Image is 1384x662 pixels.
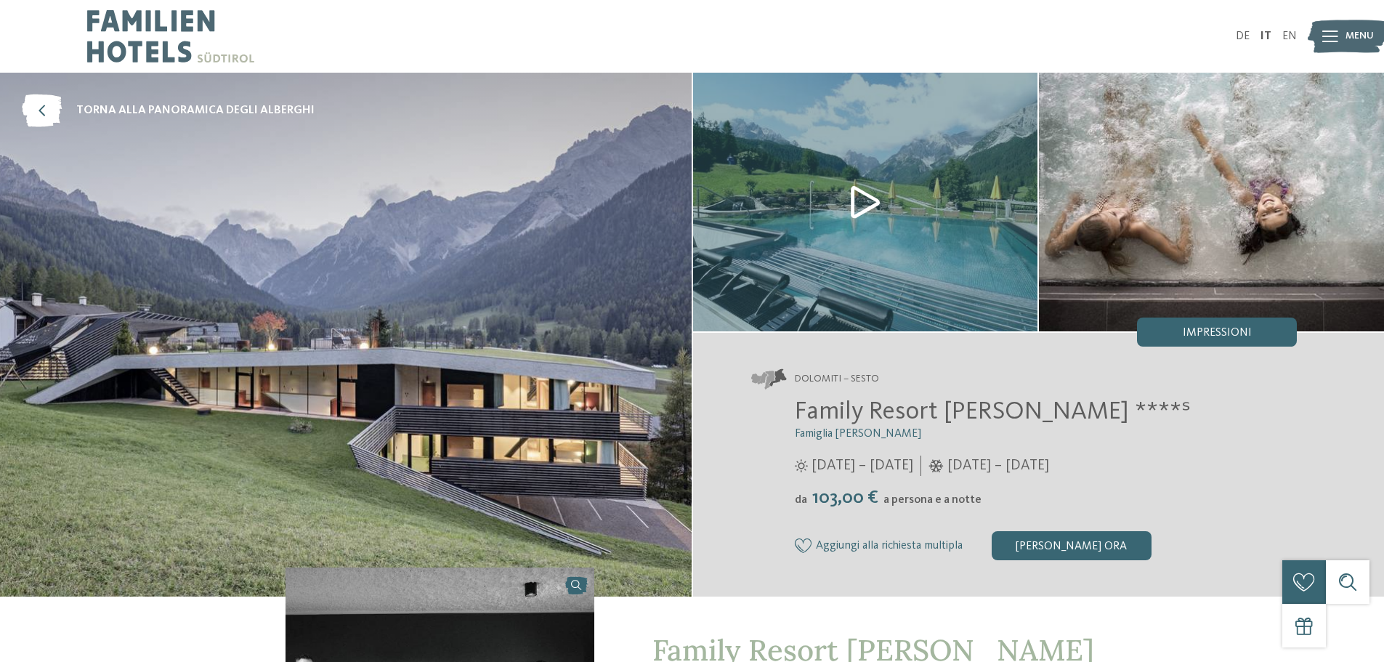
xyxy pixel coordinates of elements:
i: Orari d'apertura estate [795,459,808,472]
span: 103,00 € [809,488,882,507]
a: IT [1260,31,1271,42]
span: a persona e a notte [883,494,982,506]
span: Family Resort [PERSON_NAME] ****ˢ [795,399,1191,424]
span: torna alla panoramica degli alberghi [76,102,315,118]
span: Menu [1345,29,1374,44]
span: [DATE] – [DATE] [947,456,1049,476]
a: torna alla panoramica degli alberghi [22,94,315,127]
img: Il nostro family hotel a Sesto, il vostro rifugio sulle Dolomiti. [693,73,1038,331]
span: Aggiungi alla richiesta multipla [816,540,963,553]
span: [DATE] – [DATE] [812,456,913,476]
span: Impressioni [1183,327,1252,339]
img: Il nostro family hotel a Sesto, il vostro rifugio sulle Dolomiti. [1039,73,1384,331]
span: Dolomiti – Sesto [795,372,879,387]
span: da [795,494,807,506]
span: Famiglia [PERSON_NAME] [795,428,921,440]
div: [PERSON_NAME] ora [992,531,1152,560]
i: Orari d'apertura inverno [928,459,944,472]
a: DE [1236,31,1250,42]
a: EN [1282,31,1297,42]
